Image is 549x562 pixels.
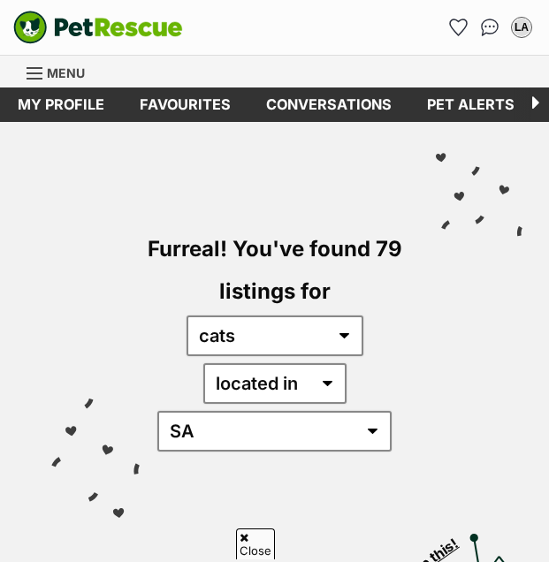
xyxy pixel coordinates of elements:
[513,19,530,36] div: LA
[476,13,504,42] a: Conversations
[444,13,472,42] a: Favourites
[27,56,97,87] a: Menu
[148,236,402,304] span: Furreal! You've found 79 listings for
[481,19,499,36] img: chat-41dd97257d64d25036548639549fe6c8038ab92f7586957e7f3b1b290dea8141.svg
[122,87,248,122] a: Favourites
[47,65,85,80] span: Menu
[444,13,536,42] ul: Account quick links
[507,13,536,42] button: My account
[13,11,183,44] a: PetRescue
[248,87,409,122] a: conversations
[409,87,532,122] a: Pet alerts
[13,11,183,44] img: logo-cat-932fe2b9b8326f06289b0f2fb663e598f794de774fb13d1741a6617ecf9a85b4.svg
[236,528,275,559] span: Close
